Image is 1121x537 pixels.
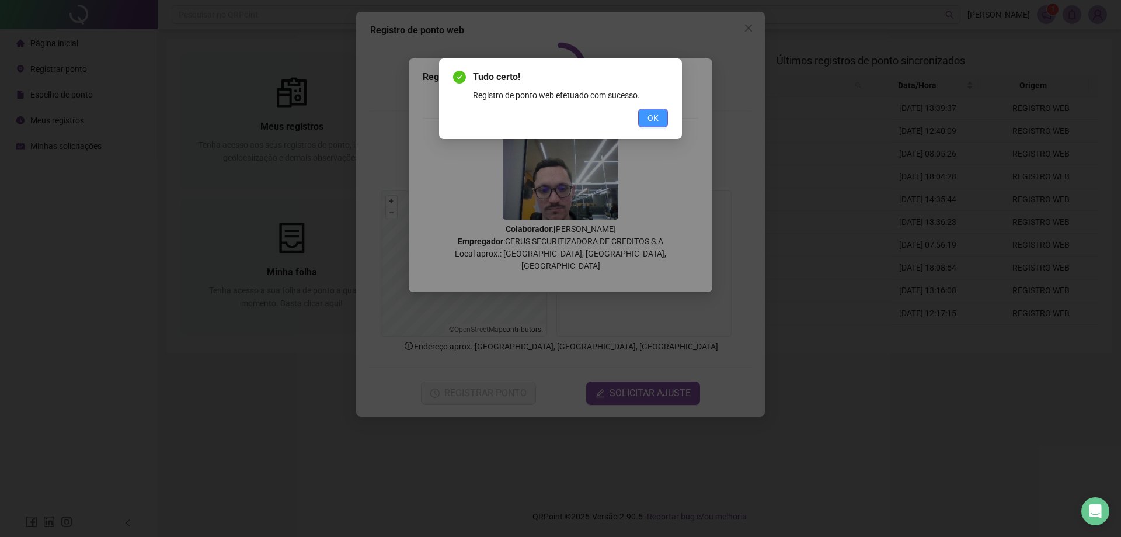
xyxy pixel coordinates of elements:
span: OK [647,112,659,124]
button: OK [638,109,668,127]
span: check-circle [453,71,466,84]
span: Tudo certo! [473,70,668,84]
div: Registro de ponto web efetuado com sucesso. [473,89,668,102]
div: Open Intercom Messenger [1081,497,1109,525]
